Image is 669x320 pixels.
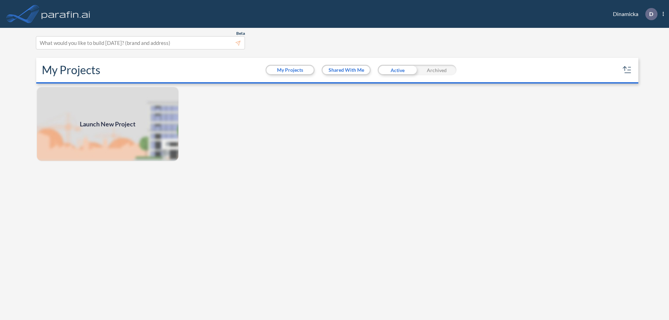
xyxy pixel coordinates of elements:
[622,64,633,76] button: sort
[602,8,664,20] div: Dinamicka
[236,31,245,36] span: Beta
[417,65,456,75] div: Archived
[36,86,179,162] a: Launch New Project
[40,7,92,21] img: logo
[267,66,314,74] button: My Projects
[378,65,417,75] div: Active
[649,11,653,17] p: D
[80,119,136,129] span: Launch New Project
[42,63,100,77] h2: My Projects
[36,86,179,162] img: add
[323,66,370,74] button: Shared With Me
